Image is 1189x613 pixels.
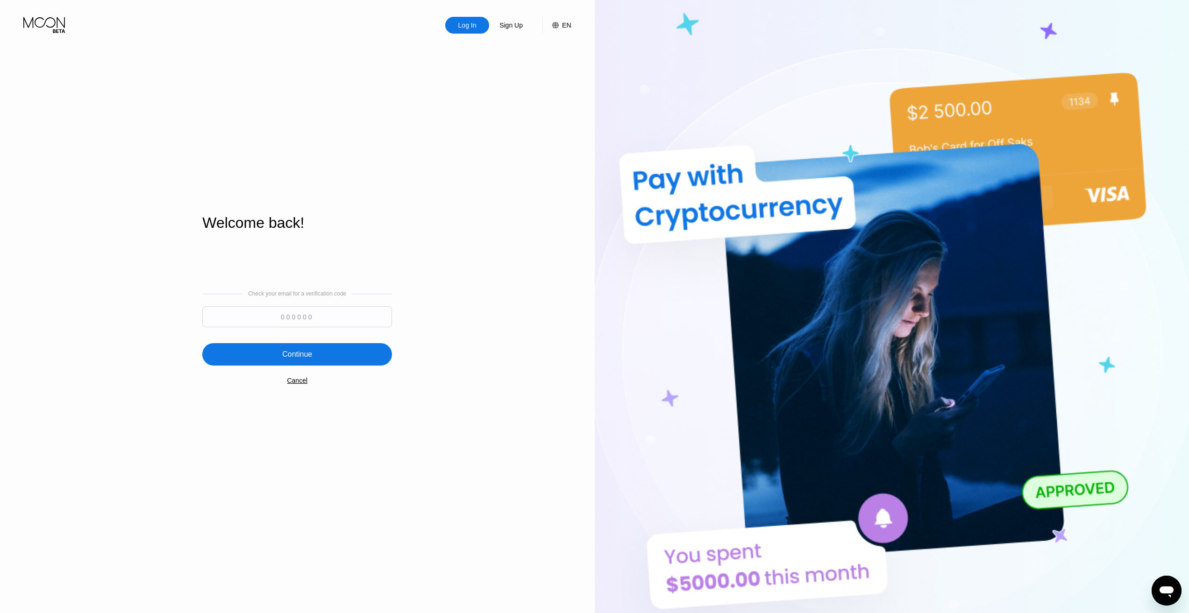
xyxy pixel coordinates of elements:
[489,17,533,34] div: Sign Up
[542,17,571,34] div: EN
[248,290,346,297] div: Check your email for a verification code
[282,350,312,359] div: Continue
[202,343,392,366] div: Continue
[202,214,392,232] div: Welcome back!
[1152,576,1182,606] iframe: Button to launch messaging window
[562,21,571,29] div: EN
[498,21,524,30] div: Sign Up
[287,377,307,384] div: Cancel
[202,306,392,327] input: 000000
[445,17,489,34] div: Log In
[457,21,477,30] div: Log In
